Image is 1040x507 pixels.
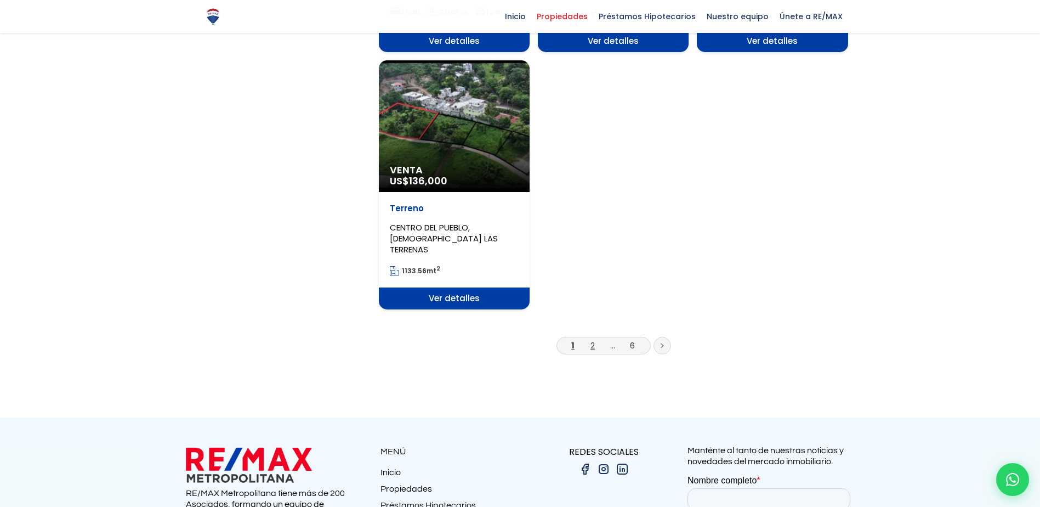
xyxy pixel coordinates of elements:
span: Propiedades [531,8,593,25]
span: US$ [390,174,447,188]
span: Ver detalles [379,30,530,52]
img: linkedin.png [616,463,629,476]
span: Ver detalles [538,30,689,52]
a: 1 [571,340,575,351]
span: Nuestro equipo [701,8,774,25]
span: Únete a RE/MAX [774,8,848,25]
span: Inicio [499,8,531,25]
img: Logo de REMAX [203,7,223,26]
span: 136,000 [409,174,447,188]
sup: 2 [436,264,440,273]
a: Propiedades [380,483,520,500]
a: Inicio [380,467,520,483]
img: instagram.png [597,463,610,476]
span: Ver detalles [379,288,530,309]
a: Venta US$136,000 Terreno CENTRO DEL PUEBLO, [DEMOGRAPHIC_DATA] LAS TERRENAS 1133.56mt2 Ver detalles [379,60,530,309]
a: ... [610,340,615,351]
p: REDES SOCIALES [520,445,687,459]
p: Manténte al tanto de nuestras noticias y novedades del mercado inmobiliario. [687,445,855,467]
span: Ver detalles [697,30,848,52]
span: Venta [390,165,519,176]
a: 6 [630,340,635,351]
span: CENTRO DEL PUEBLO, [DEMOGRAPHIC_DATA] LAS TERRENAS [390,222,498,255]
p: MENÚ [380,445,520,459]
a: 2 [590,340,595,351]
span: 1133.56 [402,266,427,275]
img: remax metropolitana logo [186,445,312,485]
span: Préstamos Hipotecarios [593,8,701,25]
img: facebook.png [578,463,592,476]
p: Terreno [390,203,519,214]
span: mt [390,266,440,275]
